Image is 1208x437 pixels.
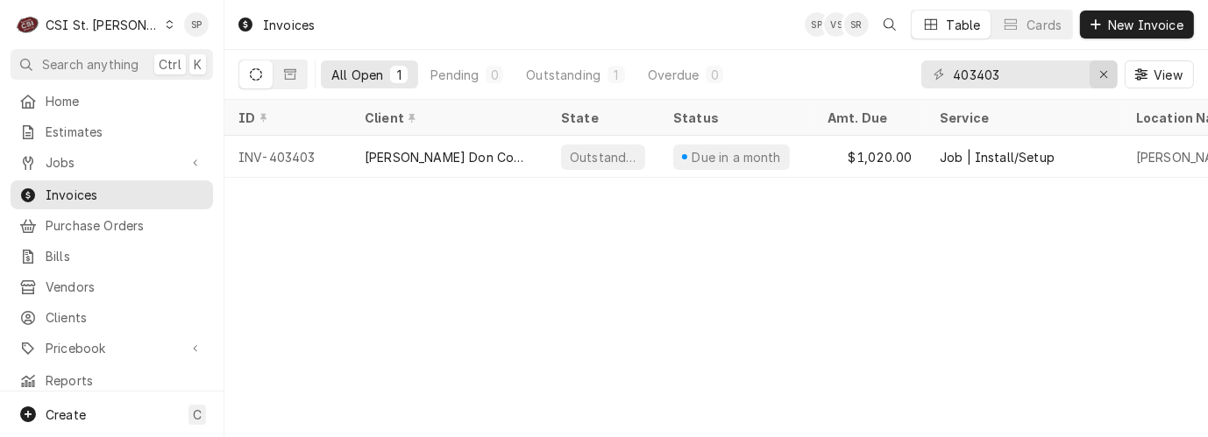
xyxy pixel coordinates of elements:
[805,12,829,37] div: Shelley Politte's Avatar
[16,12,40,37] div: C
[331,66,383,84] div: All Open
[1027,16,1062,34] div: Cards
[824,12,849,37] div: Vicky Stuesse's Avatar
[1080,11,1194,39] button: New Invoice
[805,12,829,37] div: SP
[46,16,160,34] div: CSI St. [PERSON_NAME]
[46,407,86,422] span: Create
[16,12,40,37] div: CSI St. Louis's Avatar
[611,66,622,84] div: 1
[11,87,213,116] a: Home
[940,148,1055,166] div: Job | Install/Setup
[1125,60,1194,88] button: View
[940,109,1105,127] div: Service
[844,12,869,37] div: Stephani Roth's Avatar
[11,334,213,363] a: Go to Pricebook
[46,371,204,390] span: Reports
[709,66,720,84] div: 0
[568,148,638,166] div: Outstanding
[526,66,600,84] div: Outstanding
[394,66,404,84] div: 1
[844,12,869,37] div: SR
[828,109,908,127] div: Amt. Due
[42,55,139,74] span: Search anything
[159,55,181,74] span: Ctrl
[561,109,645,127] div: State
[238,109,333,127] div: ID
[365,109,529,127] div: Client
[11,242,213,271] a: Bills
[947,16,981,34] div: Table
[11,272,213,301] a: Vendors
[824,12,849,37] div: VS
[46,308,204,327] span: Clients
[46,123,204,141] span: Estimates
[11,211,213,240] a: Purchase Orders
[11,180,213,209] a: Invoices
[1105,16,1187,34] span: New Invoice
[184,12,209,37] div: Shelley Politte's Avatar
[430,66,479,84] div: Pending
[46,153,178,172] span: Jobs
[46,216,204,235] span: Purchase Orders
[46,186,204,204] span: Invoices
[673,109,796,127] div: Status
[46,92,204,110] span: Home
[11,148,213,177] a: Go to Jobs
[46,247,204,265] span: Bills
[11,49,213,80] button: Search anythingCtrlK
[46,278,204,296] span: Vendors
[876,11,904,39] button: Open search
[365,148,533,166] div: [PERSON_NAME] Don Company
[814,136,926,178] div: $1,020.00
[184,12,209,37] div: SP
[690,148,783,166] div: Due in a month
[648,66,699,84] div: Overdue
[953,60,1084,88] input: Keyword search
[11,366,213,395] a: Reports
[11,117,213,146] a: Estimates
[489,66,500,84] div: 0
[224,136,351,178] div: INV-403403
[11,303,213,332] a: Clients
[193,405,202,424] span: C
[194,55,202,74] span: K
[1150,66,1186,84] span: View
[46,339,178,357] span: Pricebook
[1090,60,1118,88] button: Erase input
